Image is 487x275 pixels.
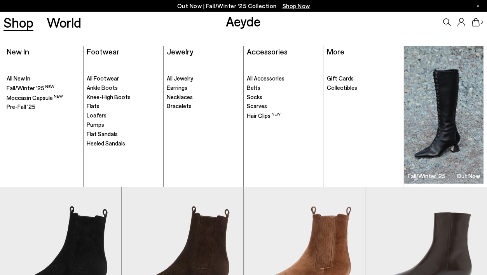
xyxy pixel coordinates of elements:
span: Flats [87,102,99,109]
a: New In [7,47,29,56]
a: All Jewelry [167,75,240,82]
a: Collectibles [327,84,400,92]
span: Flat Sandals [87,130,118,137]
span: Moccasin Capsule [7,94,63,101]
a: Fall/Winter '25 [7,84,80,92]
p: Out Now | Fall/Winter ‘25 Collection [177,1,310,11]
a: Jewelry [167,47,193,56]
span: Collectibles [327,84,357,91]
span: 0 [480,20,484,25]
span: Belts [247,84,260,91]
a: Necklaces [167,93,240,101]
a: Heeled Sandals [87,140,160,147]
a: Pumps [87,121,160,129]
a: Socks [247,93,320,101]
a: Moccasin Capsule [7,94,80,102]
a: Aeyde [226,13,261,29]
a: World [47,16,81,29]
a: Pre-Fall '25 [7,103,80,111]
a: More [327,47,344,56]
h3: Out Now [457,173,480,179]
span: All Footwear [87,75,119,82]
span: Pre-Fall '25 [7,103,35,110]
span: Scarves [247,102,267,109]
a: 0 [472,18,480,26]
a: Earrings [167,84,240,92]
span: Hair Clips [247,112,281,119]
a: All New In [7,75,80,82]
a: Flat Sandals [87,130,160,138]
a: Shop [3,16,33,29]
span: Fall/Winter '25 [7,84,54,91]
a: Ankle Boots [87,84,160,92]
a: Footwear [87,47,119,56]
span: Socks [247,93,262,100]
span: Navigate to /collections/new-in [283,2,310,9]
a: Scarves [247,102,320,110]
span: All Accessories [247,75,285,82]
span: Loafers [87,112,106,119]
a: All Accessories [247,75,320,82]
span: Ankle Boots [87,84,118,91]
span: Heeled Sandals [87,140,125,147]
span: All New In [7,75,30,82]
a: Loafers [87,112,160,119]
a: Fall/Winter '25 Out Now [404,46,484,184]
span: Knee-High Boots [87,93,131,100]
a: Belts [247,84,320,92]
a: Knee-High Boots [87,93,160,101]
span: Earrings [167,84,187,91]
span: Necklaces [167,93,193,100]
span: Pumps [87,121,104,128]
a: Hair Clips [247,112,320,120]
a: Bracelets [167,102,240,110]
a: Flats [87,102,160,110]
a: All Footwear [87,75,160,82]
img: Group_1295_900x.jpg [404,46,484,184]
span: Bracelets [167,102,192,109]
a: Gift Cards [327,75,400,82]
a: Accessories [247,47,288,56]
h3: Fall/Winter '25 [408,173,445,179]
span: All Jewelry [167,75,193,82]
span: Gift Cards [327,75,354,82]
